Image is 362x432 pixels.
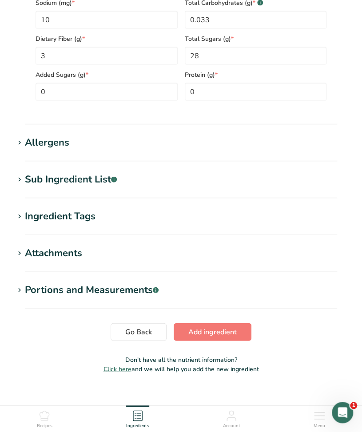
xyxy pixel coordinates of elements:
span: Protein (g) [185,70,327,79]
div: Portions and Measurements [25,283,159,297]
a: Account [223,406,240,430]
div: Sub Ingredient List [25,172,117,187]
button: Go Back [111,323,167,341]
span: Menu [314,423,325,429]
div: Ingredient Tags [25,209,95,224]
span: Total Sugars (g) [185,34,327,44]
div: Attachments [25,246,82,261]
iframe: Intercom live chat [332,402,353,423]
span: Click here [103,365,131,373]
span: Dietary Fiber (g) [36,34,178,44]
p: and we will help you add the new ingredient [14,365,348,374]
button: Add ingredient [174,323,251,341]
span: Ingredients [126,423,149,429]
span: Added Sugars (g) [36,70,178,79]
a: Ingredients [126,406,149,430]
span: 1 [350,402,357,409]
div: Allergens [25,135,69,150]
p: Don't have all the nutrient information? [14,355,348,365]
a: Recipes [37,406,52,430]
span: Go Back [125,327,152,337]
span: Add ingredient [188,327,237,337]
span: Account [223,423,240,429]
span: Recipes [37,423,52,429]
